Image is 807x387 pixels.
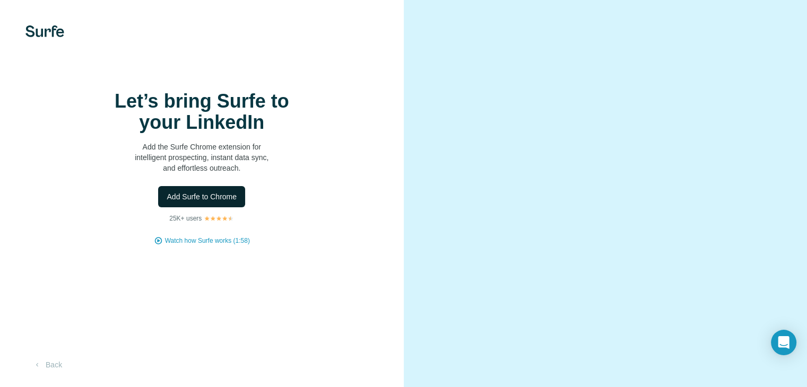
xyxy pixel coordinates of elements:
[158,186,245,207] button: Add Surfe to Chrome
[25,355,70,374] button: Back
[96,142,308,173] p: Add the Surfe Chrome extension for intelligent prospecting, instant data sync, and effortless out...
[169,214,202,223] p: 25K+ users
[771,330,796,355] div: Open Intercom Messenger
[204,215,234,222] img: Rating Stars
[96,91,308,133] h1: Let’s bring Surfe to your LinkedIn
[25,25,64,37] img: Surfe's logo
[165,236,250,245] button: Watch how Surfe works (1:58)
[167,191,237,202] span: Add Surfe to Chrome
